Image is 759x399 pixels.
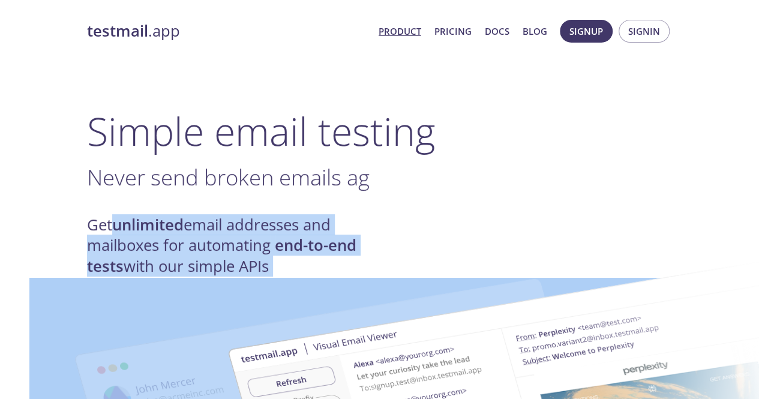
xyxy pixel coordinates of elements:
[112,214,184,235] strong: unlimited
[87,215,380,277] h4: Get email addresses and mailboxes for automating with our simple APIs
[379,23,421,39] a: Product
[434,23,472,39] a: Pricing
[87,108,673,154] h1: Simple email testing
[87,20,148,41] strong: testmail
[87,21,369,41] a: testmail.app
[619,20,670,43] button: Signin
[87,162,370,192] span: Never send broken emails ag
[628,23,660,39] span: Signin
[87,235,356,276] strong: end-to-end tests
[485,23,509,39] a: Docs
[560,20,613,43] button: Signup
[569,23,603,39] span: Signup
[523,23,547,39] a: Blog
